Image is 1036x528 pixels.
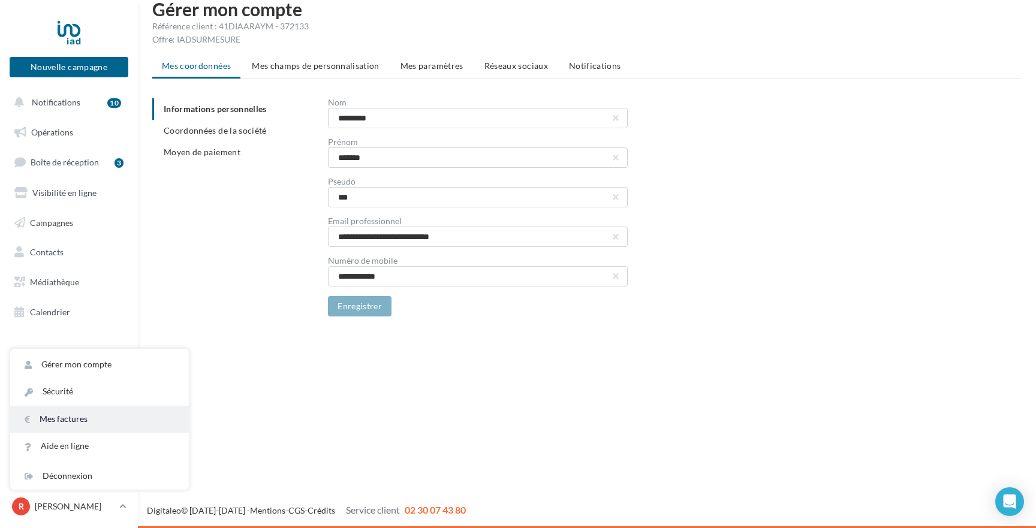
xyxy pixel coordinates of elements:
a: Visibilité en ligne [7,180,131,206]
span: Campagnes [30,217,73,227]
span: Notifications [32,97,80,107]
span: Mes champs de personnalisation [252,61,380,71]
div: 3 [115,158,124,168]
span: Médiathèque [30,277,79,287]
a: Contacts [7,240,131,265]
div: Référence client : 41DIAARAYM - 372133 [152,20,1022,32]
span: 02 30 07 43 80 [405,504,466,515]
div: Offre: IADSURMESURE [152,34,1022,46]
span: Coordonnées de la société [164,125,267,135]
span: Opérations [31,127,73,137]
a: Opérations [7,120,131,145]
span: Réseaux sociaux [484,61,548,71]
a: Sécurité [10,378,189,405]
a: Digitaleo [147,505,181,515]
div: Open Intercom Messenger [995,487,1024,516]
span: Visibilité en ligne [32,188,97,198]
a: Aide en ligne [10,433,189,460]
button: Notifications 10 [7,90,126,115]
button: Nouvelle campagne [10,57,128,77]
a: Calendrier [7,300,131,325]
span: Mes paramètres [400,61,463,71]
span: Notifications [569,61,621,71]
span: Moyen de paiement [164,147,240,157]
a: Boîte de réception3 [7,149,131,175]
a: CGS [288,505,305,515]
p: [PERSON_NAME] [35,500,115,512]
div: Email professionnel [328,217,628,225]
div: Pseudo [328,177,628,186]
div: Numéro de mobile [328,257,628,265]
button: Enregistrer [328,296,391,316]
a: Campagnes [7,210,131,236]
span: © [DATE]-[DATE] - - - [147,505,466,515]
a: Médiathèque [7,270,131,295]
div: Déconnexion [10,463,189,490]
a: Mentions [250,505,285,515]
div: 10 [107,98,121,108]
span: Service client [346,504,400,515]
div: Nom [328,98,628,107]
span: Boîte de réception [31,157,99,167]
span: Contacts [30,247,64,257]
a: Gérer mon compte [10,351,189,378]
a: Mes factures [10,406,189,433]
span: Calendrier [30,307,70,317]
a: R [PERSON_NAME] [10,495,128,518]
div: Prénom [328,138,628,146]
span: R [19,500,24,512]
a: Crédits [308,505,335,515]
